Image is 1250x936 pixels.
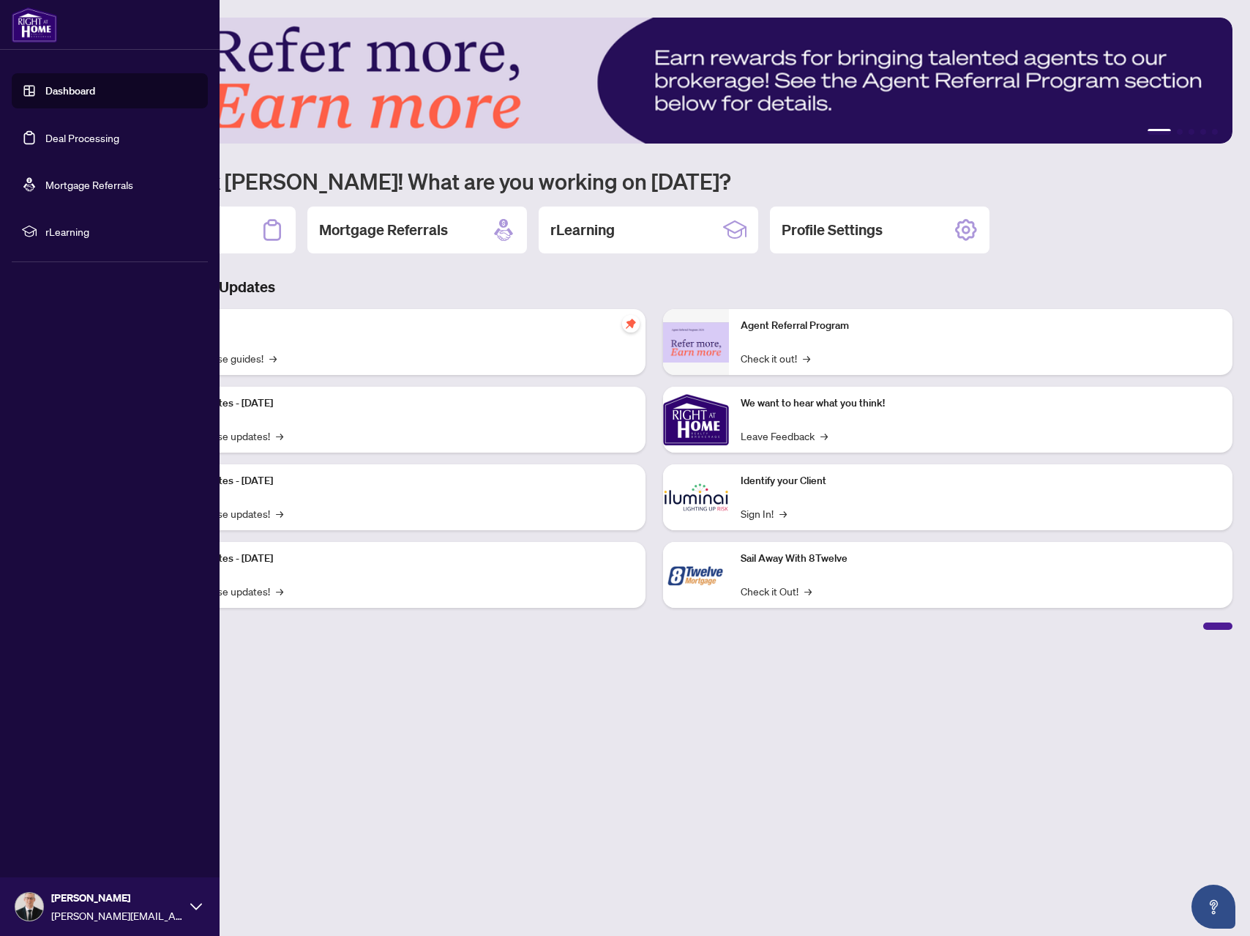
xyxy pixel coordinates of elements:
p: Platform Updates - [DATE] [154,395,634,412]
span: → [803,350,810,366]
button: 1 [1148,129,1171,135]
img: Profile Icon [15,893,43,921]
span: → [269,350,277,366]
h3: Brokerage & Industry Updates [76,277,1232,297]
h2: Mortgage Referrals [319,220,448,240]
a: Leave Feedback→ [741,428,828,444]
a: Deal Processing [45,131,119,144]
h1: Welcome back [PERSON_NAME]! What are you working on [DATE]? [76,167,1232,195]
span: → [820,428,828,444]
button: 2 [1177,129,1183,135]
a: Check it out!→ [741,350,810,366]
button: Open asap [1191,885,1235,929]
p: We want to hear what you think! [741,395,1221,412]
p: Self-Help [154,318,634,334]
a: Check it Out!→ [741,583,812,599]
h2: rLearning [550,220,615,240]
button: 4 [1200,129,1206,135]
p: Platform Updates - [DATE] [154,551,634,567]
span: → [276,583,283,599]
a: Dashboard [45,84,95,97]
span: [PERSON_NAME][EMAIL_ADDRESS][DOMAIN_NAME] [51,907,183,924]
h2: Profile Settings [782,220,883,240]
span: → [276,505,283,521]
img: logo [12,7,57,42]
span: → [804,583,812,599]
p: Platform Updates - [DATE] [154,473,634,489]
img: Slide 0 [76,18,1232,144]
a: Sign In!→ [741,505,787,521]
span: [PERSON_NAME] [51,890,183,906]
span: pushpin [622,315,640,333]
span: rLearning [45,223,198,239]
span: → [779,505,787,521]
img: Sail Away With 8Twelve [663,542,729,608]
p: Sail Away With 8Twelve [741,551,1221,567]
img: We want to hear what you think! [663,387,729,453]
p: Identify your Client [741,473,1221,489]
img: Agent Referral Program [663,322,729,363]
span: → [276,428,283,444]
p: Agent Referral Program [741,318,1221,334]
button: 3 [1189,129,1194,135]
img: Identify your Client [663,464,729,530]
a: Mortgage Referrals [45,178,133,191]
button: 5 [1212,129,1218,135]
